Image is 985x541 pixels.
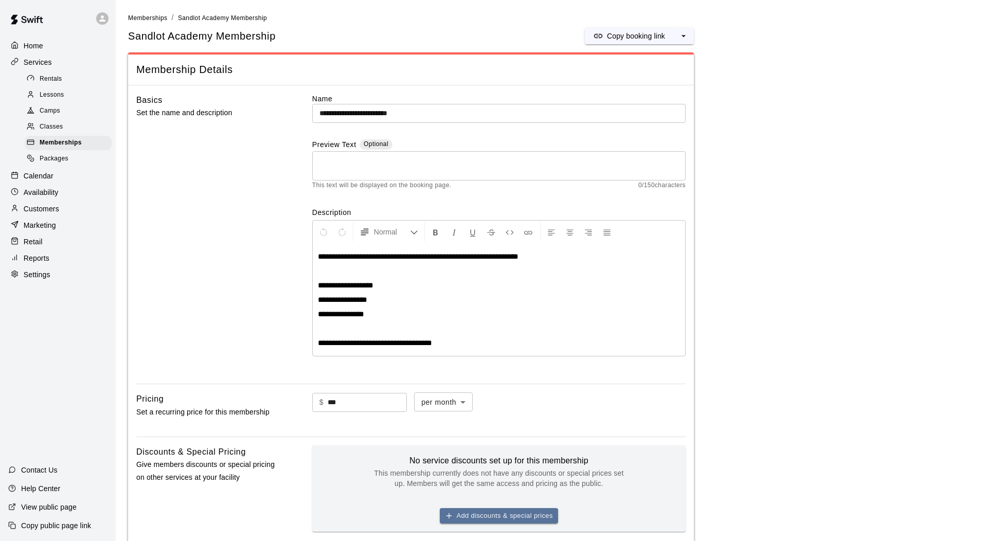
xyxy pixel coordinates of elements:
a: Packages [25,151,116,167]
span: Memberships [128,14,167,22]
button: Redo [333,223,351,241]
p: Calendar [24,171,53,181]
button: Right Align [580,223,597,241]
a: Memberships [25,135,116,151]
span: Membership Details [136,63,686,77]
span: Camps [40,106,60,116]
p: Settings [24,269,50,280]
p: Home [24,41,43,51]
button: Copy booking link [585,28,673,44]
button: Center Align [561,223,579,241]
a: Customers [8,201,108,217]
span: Rentals [40,74,62,84]
p: Availability [24,187,59,197]
div: Packages [25,152,112,166]
p: Retail [24,237,43,247]
button: Formatting Options [355,223,422,241]
p: Contact Us [21,465,58,475]
button: Undo [315,223,332,241]
span: Sandlot Academy Membership [178,14,267,22]
a: Marketing [8,218,108,233]
button: Justify Align [598,223,616,241]
nav: breadcrumb [128,12,973,24]
p: Give members discounts or special pricing on other services at your facility [136,458,279,484]
button: Left Align [543,223,560,241]
div: Classes [25,120,112,134]
p: Help Center [21,483,60,494]
button: Insert Code [501,223,518,241]
div: Memberships [25,136,112,150]
span: 0 / 150 characters [638,181,686,191]
p: Set a recurring price for this membership [136,406,279,419]
label: Preview Text [312,139,356,151]
a: Retail [8,234,108,249]
div: Lessons [25,88,112,102]
button: Add discounts & special prices [440,508,558,524]
a: Camps [25,103,116,119]
label: Description [312,207,686,218]
a: Calendar [8,168,108,184]
li: / [171,12,173,23]
p: This membership currently does not have any discounts or special prices set up. Members will get ... [370,468,628,489]
h6: Basics [136,94,163,107]
button: Format Underline [464,223,481,241]
a: Home [8,38,108,53]
h6: No service discounts set up for this membership [370,454,628,468]
a: Reports [8,250,108,266]
button: select merge strategy [673,28,694,44]
p: Customers [24,204,59,214]
p: Marketing [24,220,56,230]
p: Copy public page link [21,520,91,531]
a: Services [8,55,108,70]
div: Camps [25,104,112,118]
span: Classes [40,122,63,132]
button: Format Strikethrough [482,223,500,241]
button: Format Bold [427,223,444,241]
p: $ [319,397,324,408]
a: Availability [8,185,108,200]
label: Name [312,94,686,104]
p: Services [24,57,52,67]
a: Memberships [128,13,167,22]
a: Lessons [25,87,116,103]
p: Set the name and description [136,106,279,119]
span: Optional [364,140,388,148]
span: Lessons [40,90,64,100]
span: Normal [374,227,410,237]
div: per month [414,392,473,411]
h6: Pricing [136,392,164,406]
button: Format Italics [445,223,463,241]
div: split button [585,28,694,44]
p: Copy booking link [607,31,665,41]
span: This text will be displayed on the booking page. [312,181,452,191]
p: View public page [21,502,77,512]
h6: Discounts & Special Pricing [136,445,246,459]
button: Insert Link [520,223,537,241]
a: Classes [25,119,116,135]
a: Rentals [25,71,116,87]
span: Packages [40,154,68,164]
div: Rentals [25,72,112,86]
a: Settings [8,267,108,282]
span: Sandlot Academy Membership [128,29,276,43]
p: Reports [24,253,49,263]
span: Memberships [40,138,82,148]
